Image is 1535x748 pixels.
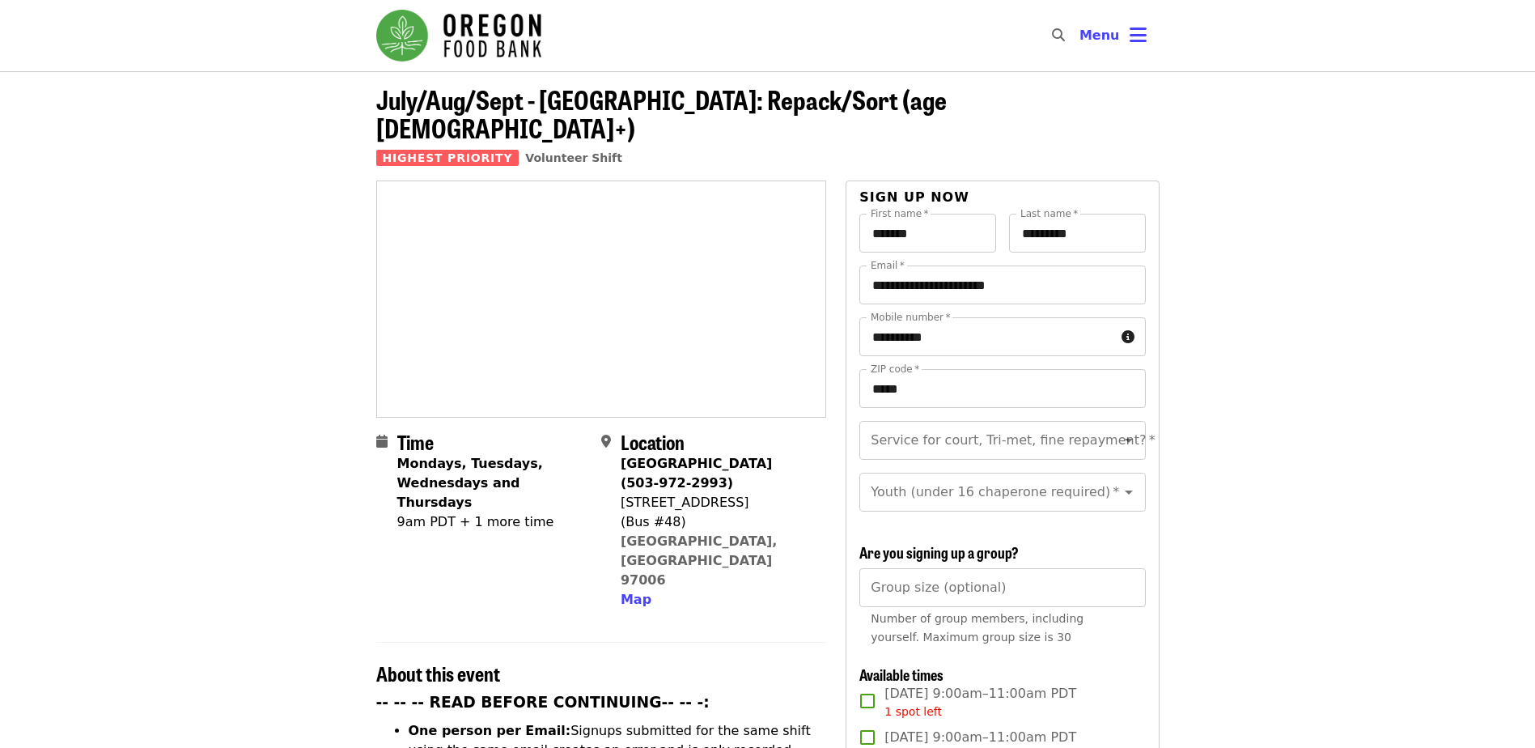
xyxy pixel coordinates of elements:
strong: One person per Email: [409,723,571,738]
div: 9am PDT + 1 more time [397,512,588,532]
label: Mobile number [871,312,950,322]
span: Menu [1079,28,1120,43]
button: Open [1117,429,1140,452]
span: [DATE] 9:00am–11:00am PDT [884,728,1076,747]
span: Time [397,427,434,456]
span: Map [621,592,651,607]
span: About this event [376,659,500,687]
label: Email [871,261,905,270]
label: First name [871,209,929,219]
div: (Bus #48) [621,512,813,532]
input: ZIP code [859,369,1145,408]
a: Volunteer Shift [525,151,622,164]
a: [GEOGRAPHIC_DATA], [GEOGRAPHIC_DATA] 97006 [621,533,778,588]
input: Last name [1009,214,1146,253]
span: Available times [859,664,943,685]
button: Toggle account menu [1066,16,1160,55]
strong: [GEOGRAPHIC_DATA] (503-972-2993) [621,456,772,491]
span: July/Aug/Sept - [GEOGRAPHIC_DATA]: Repack/Sort (age [DEMOGRAPHIC_DATA]+) [376,80,947,147]
span: Highest Priority [376,150,519,166]
i: map-marker-alt icon [601,434,611,449]
button: Map [621,590,651,610]
label: ZIP code [871,364,919,374]
button: Open [1117,481,1140,504]
input: First name [859,214,996,253]
i: circle-info icon [1122,329,1134,345]
span: 1 spot left [884,705,942,718]
input: Mobile number [859,317,1114,356]
i: bars icon [1130,23,1147,47]
label: Last name [1020,209,1078,219]
img: Oregon Food Bank - Home [376,10,541,62]
span: [DATE] 9:00am–11:00am PDT [884,684,1076,720]
i: calendar icon [376,434,388,449]
i: search icon [1052,28,1065,43]
input: Email [859,266,1145,304]
div: [STREET_ADDRESS] [621,493,813,512]
input: [object Object] [859,568,1145,607]
span: Are you signing up a group? [859,542,1019,563]
span: Sign up now [859,189,969,205]
strong: Mondays, Tuesdays, Wednesdays and Thursdays [397,456,543,510]
span: Number of group members, including yourself. Maximum group size is 30 [871,612,1083,644]
input: Search [1075,16,1088,55]
span: Location [621,427,685,456]
strong: -- -- -- READ BEFORE CONTINUING-- -- -: [376,694,710,711]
